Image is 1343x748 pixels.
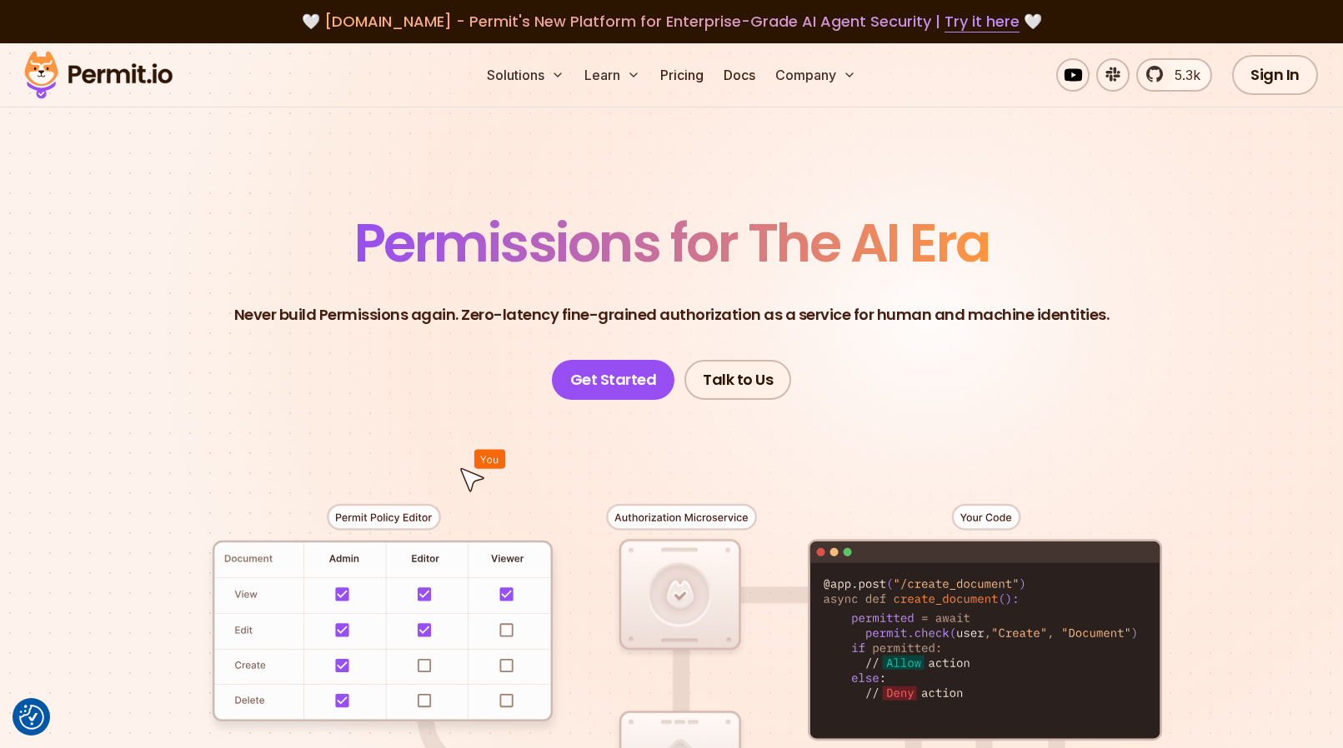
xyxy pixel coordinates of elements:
p: Never build Permissions again. Zero-latency fine-grained authorization as a service for human and... [234,303,1110,327]
div: 🤍 🤍 [40,10,1303,33]
a: Docs [717,58,762,92]
span: Permissions for The AI Era [354,206,990,280]
a: Sign In [1232,55,1318,95]
button: Solutions [480,58,571,92]
span: [DOMAIN_NAME] - Permit's New Platform for Enterprise-Grade AI Agent Security | [324,11,1020,32]
img: Permit logo [17,47,180,103]
a: Try it here [945,11,1020,32]
a: Pricing [654,58,710,92]
span: 5.3k [1165,65,1200,85]
button: Company [769,58,863,92]
a: Get Started [552,360,675,400]
a: 5.3k [1136,58,1212,92]
a: Talk to Us [684,360,791,400]
button: Consent Preferences [19,705,44,730]
img: Revisit consent button [19,705,44,730]
button: Learn [578,58,647,92]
